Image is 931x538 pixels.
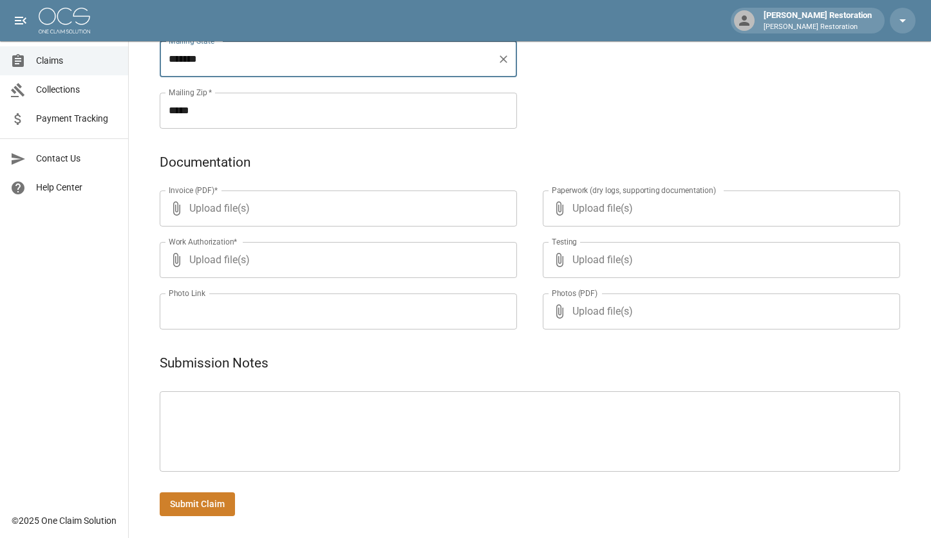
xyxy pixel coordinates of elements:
button: Submit Claim [160,492,235,516]
label: Photos (PDF) [552,288,597,299]
span: Upload file(s) [572,190,865,227]
label: Paperwork (dry logs, supporting documentation) [552,185,716,196]
span: Contact Us [36,152,118,165]
span: Upload file(s) [572,242,865,278]
span: Payment Tracking [36,112,118,125]
label: Mailing State [169,35,219,46]
img: ocs-logo-white-transparent.png [39,8,90,33]
span: Collections [36,83,118,97]
label: Mailing Zip [169,87,212,98]
label: Photo Link [169,288,205,299]
p: [PERSON_NAME] Restoration [764,22,872,33]
button: open drawer [8,8,33,33]
label: Invoice (PDF)* [169,185,218,196]
button: Clear [494,50,513,68]
span: Upload file(s) [189,242,482,278]
div: © 2025 One Claim Solution [12,514,117,527]
span: Upload file(s) [189,190,482,227]
span: Claims [36,54,118,68]
label: Testing [552,236,577,247]
div: [PERSON_NAME] Restoration [758,9,877,32]
label: Work Authorization* [169,236,238,247]
span: Upload file(s) [572,293,865,329]
span: Help Center [36,181,118,194]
